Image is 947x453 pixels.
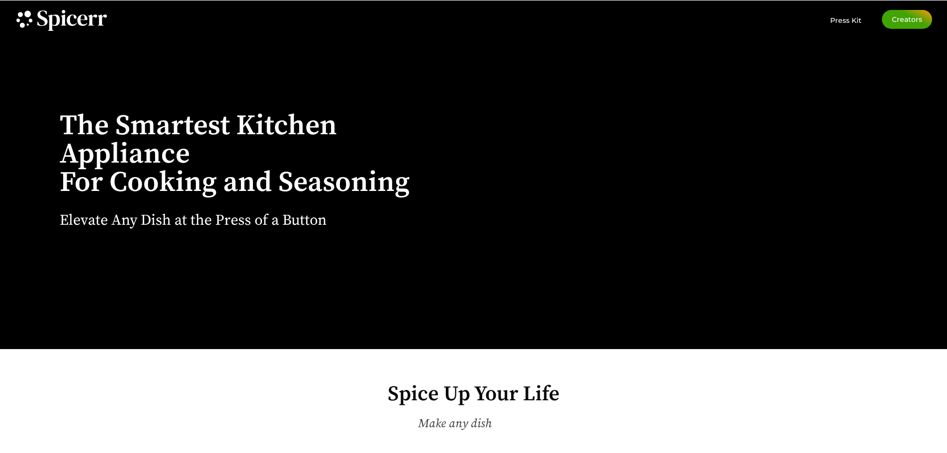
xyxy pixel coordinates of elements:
[151,384,797,405] h2: Spice Up Your Life
[60,112,437,197] h1: The Smartest Kitchen Appliance For Cooking and Seasoning
[60,213,327,228] h2: Elevate Any Dish at the Press of a Button
[830,16,861,25] span: Press Kit
[882,10,932,29] a: Creators
[892,16,922,23] span: Creators
[830,10,861,25] a: Press Kit
[418,416,492,431] span: Make any dish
